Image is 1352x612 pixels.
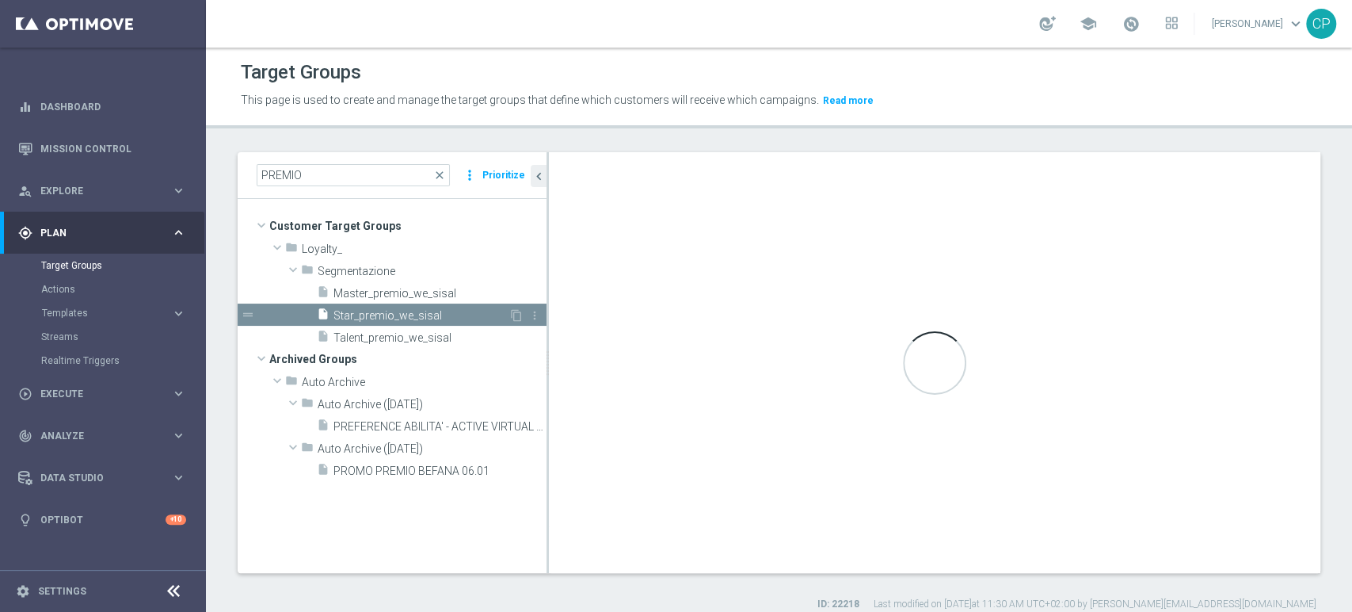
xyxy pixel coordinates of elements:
label: ID: 22218 [817,598,859,611]
div: +10 [166,514,186,525]
span: Auto Archive (2024-11-27) [318,398,547,411]
i: keyboard_arrow_right [171,428,186,443]
div: Templates [41,301,204,325]
button: Prioritize [480,165,527,186]
i: folder [301,396,314,415]
div: Explore [18,184,171,198]
button: Templates keyboard_arrow_right [41,307,187,319]
span: Archived Groups [269,348,547,370]
span: PREFERENCE ABILITA&#x27; - ACTIVE VIRTUAL M05 GGR VIRTUAL M05&gt;50 &#x2B; OPTIN CLASSIFICA VIRTU... [333,420,547,434]
i: keyboard_arrow_right [171,386,186,401]
div: Mission Control [18,128,186,170]
i: keyboard_arrow_right [171,225,186,240]
button: lightbulb Optibot +10 [17,514,187,526]
div: Data Studio [18,471,171,485]
span: Plan [40,228,171,238]
i: folder [301,441,314,459]
button: chevron_left [531,165,547,187]
button: Mission Control [17,143,187,155]
i: person_search [18,184,32,198]
i: insert_drive_file [317,419,329,437]
i: insert_drive_file [317,308,329,326]
a: Settings [38,587,86,596]
i: keyboard_arrow_right [171,306,186,321]
button: gps_fixed Plan keyboard_arrow_right [17,227,187,239]
i: chevron_left [531,169,547,184]
button: person_search Explore keyboard_arrow_right [17,185,187,197]
span: Data Studio [40,473,171,483]
div: Actions [41,277,204,301]
button: Read more [821,92,875,109]
span: Customer Target Groups [269,215,547,237]
span: school [1080,15,1097,33]
a: Dashboard [40,86,186,128]
div: Templates [42,308,171,318]
span: Loyalty_ [302,243,547,256]
button: Data Studio keyboard_arrow_right [17,472,187,484]
span: Master_premio_we_sisal [333,287,547,300]
i: insert_drive_file [317,330,329,348]
div: Streams [41,325,204,349]
a: Actions [41,283,165,296]
i: insert_drive_file [317,285,329,304]
a: [PERSON_NAME]keyboard_arrow_down [1210,12,1306,36]
div: CP [1306,9,1336,39]
div: Optibot [18,499,186,541]
label: Last modified on [DATE] at 11:30 AM UTC+02:00 by [PERSON_NAME][EMAIL_ADDRESS][DOMAIN_NAME] [874,598,1316,611]
i: folder [285,241,298,259]
div: Target Groups [41,254,204,277]
i: settings [16,584,30,599]
span: Segmentazione [318,265,547,278]
i: keyboard_arrow_right [171,470,186,485]
span: keyboard_arrow_down [1287,15,1304,33]
a: Streams [41,331,165,343]
i: gps_fixed [18,226,32,240]
i: track_changes [18,429,32,443]
div: Analyze [18,429,171,443]
button: play_circle_outline Execute keyboard_arrow_right [17,388,187,400]
span: Analyze [40,431,171,441]
span: close [433,169,446,182]
i: more_vert [528,309,541,322]
i: keyboard_arrow_right [171,183,186,198]
i: insert_drive_file [317,463,329,481]
a: Realtime Triggers [41,354,165,367]
div: Execute [18,387,171,401]
i: folder [285,374,298,392]
input: Quick find group or folder [257,164,450,186]
div: Dashboard [18,86,186,128]
h1: Target Groups [241,61,361,84]
span: Auto Archive [302,376,547,389]
button: track_changes Analyze keyboard_arrow_right [17,430,187,442]
i: play_circle_outline [18,387,32,401]
i: equalizer [18,100,32,114]
span: Auto Archive (2025-07-06) [318,442,547,456]
i: more_vert [462,164,478,186]
button: equalizer Dashboard [17,101,187,113]
div: Plan [18,226,171,240]
a: Optibot [40,499,166,541]
span: PROMO PREMIO BEFANA 06.01 [333,465,547,478]
i: Duplicate Target group [510,309,523,322]
span: This page is used to create and manage the target groups that define which customers will receive... [241,94,819,106]
a: Target Groups [41,259,165,272]
span: Talent_premio_we_sisal [333,331,547,345]
span: Execute [40,389,171,399]
i: lightbulb [18,513,32,527]
a: Mission Control [40,128,186,170]
i: folder [301,263,314,281]
span: Star_premio_we_sisal [333,309,508,323]
div: Realtime Triggers [41,349,204,373]
span: Explore [40,186,171,196]
span: Templates [42,308,155,318]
